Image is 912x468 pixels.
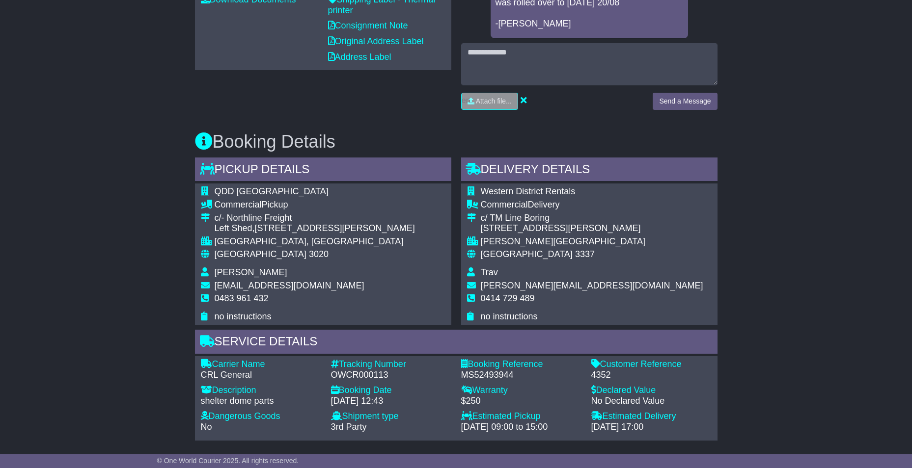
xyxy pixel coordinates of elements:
div: Delivery [481,200,703,210]
div: No Declared Value [591,396,712,407]
span: QDD [GEOGRAPHIC_DATA] [215,186,329,196]
a: Address Label [328,52,391,62]
div: Dangerous Goods [201,411,321,422]
h3: Booking Details [195,132,718,152]
span: Commercial [481,200,528,209]
div: Declared Value [591,385,712,396]
span: No [201,422,212,432]
div: Left Shed,[STREET_ADDRESS][PERSON_NAME] [215,223,415,234]
div: OWCR000113 [331,370,451,381]
div: Service Details [195,330,718,356]
span: 3rd Party [331,422,367,432]
span: 0414 729 489 [481,293,535,303]
div: [PERSON_NAME][GEOGRAPHIC_DATA] [481,236,703,247]
div: [STREET_ADDRESS][PERSON_NAME] [481,223,703,234]
div: Carrier Name [201,359,321,370]
div: Delivery Details [461,157,718,184]
span: [PERSON_NAME] [215,267,287,277]
span: [EMAIL_ADDRESS][DOMAIN_NAME] [215,281,364,290]
div: MS52493944 [461,370,581,381]
div: Estimated Pickup [461,411,581,422]
div: $250 [461,396,581,407]
span: 0483 961 432 [215,293,269,303]
div: 4352 [591,370,712,381]
a: Original Address Label [328,36,424,46]
span: 3020 [309,249,329,259]
button: Send a Message [653,93,717,110]
span: no instructions [481,312,538,321]
div: Pickup [215,200,415,210]
span: [PERSON_NAME][EMAIL_ADDRESS][DOMAIN_NAME] [481,281,703,290]
div: Description [201,385,321,396]
div: c/ TM Line Boring [481,213,703,224]
div: Booking Reference [461,359,581,370]
span: [GEOGRAPHIC_DATA] [215,249,306,259]
div: [GEOGRAPHIC_DATA], [GEOGRAPHIC_DATA] [215,236,415,247]
span: Commercial [215,200,262,209]
span: Western District Rentals [481,186,576,196]
a: Consignment Note [328,21,408,30]
div: Tracking Number [331,359,451,370]
div: Estimated Delivery [591,411,712,422]
div: [DATE] 17:00 [591,422,712,433]
span: no instructions [215,312,272,321]
div: CRL General [201,370,321,381]
span: Trav [481,267,498,277]
div: Booking Date [331,385,451,396]
div: Pickup Details [195,157,451,184]
span: [GEOGRAPHIC_DATA] [481,249,573,259]
span: © One World Courier 2025. All rights reserved. [157,457,299,465]
div: shelter dome parts [201,396,321,407]
div: Customer Reference [591,359,712,370]
span: 3337 [575,249,595,259]
div: [DATE] 09:00 to 15:00 [461,422,581,433]
div: Shipment type [331,411,451,422]
div: [DATE] 12:43 [331,396,451,407]
div: c/- Northline Freight [215,213,415,224]
div: Warranty [461,385,581,396]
